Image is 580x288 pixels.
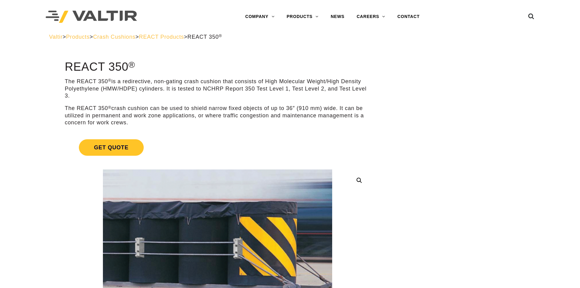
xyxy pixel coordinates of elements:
a: COMPANY [239,11,280,23]
a: NEWS [325,11,350,23]
a: CAREERS [350,11,391,23]
a: Get Quote [65,132,370,163]
p: The REACT 350 crash cushion can be used to shield narrow fixed objects of up to 36″ (910 mm) wide... [65,105,370,126]
span: Get Quote [79,139,144,156]
a: REACT Products [139,34,184,40]
a: PRODUCTS [280,11,325,23]
a: Crash Cushions [93,34,135,40]
span: REACT 350 [188,34,222,40]
p: The REACT 350 is a redirective, non-gating crash cushion that consists of High Molecular Weight/H... [65,78,370,99]
sup: ® [108,78,111,83]
a: Valtir [49,34,62,40]
h1: REACT 350 [65,61,370,73]
sup: ® [108,105,111,110]
div: > > > > [49,34,531,41]
a: Products [66,34,90,40]
a: CONTACT [391,11,426,23]
sup: ® [219,34,222,38]
img: Valtir [46,11,137,23]
sup: ® [128,60,135,69]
